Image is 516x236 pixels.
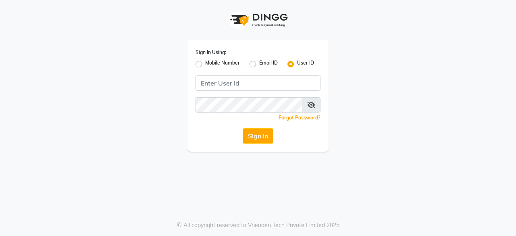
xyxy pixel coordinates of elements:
[226,8,290,32] img: logo1.svg
[243,128,273,144] button: Sign In
[205,59,240,69] label: Mobile Number
[297,59,314,69] label: User ID
[259,59,278,69] label: Email ID
[279,115,320,121] a: Forgot Password?
[196,49,226,56] label: Sign In Using:
[196,75,320,91] input: Username
[196,97,302,113] input: Username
